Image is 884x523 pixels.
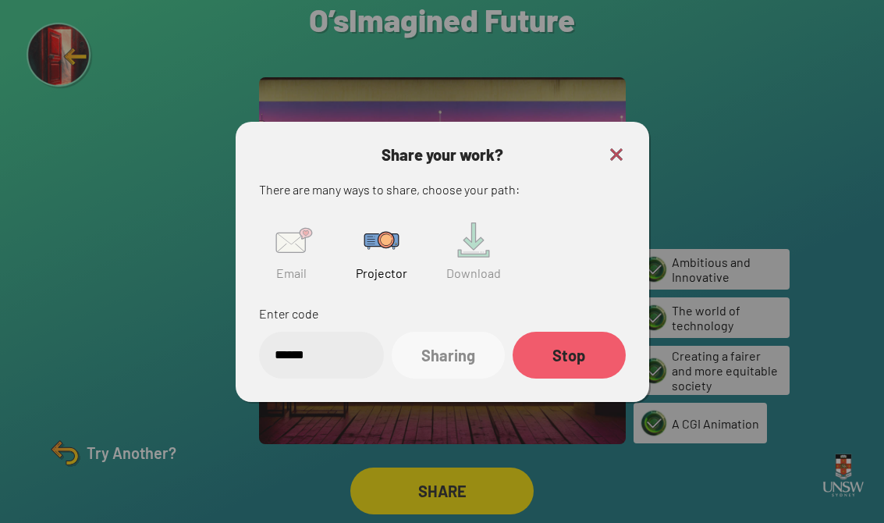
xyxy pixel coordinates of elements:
span: Download [446,265,501,280]
div: Sharing [392,332,505,379]
img: Close [607,145,626,164]
img: Download [449,215,499,265]
p: There are many ways to share, choose your path: [259,180,626,200]
span: Email [276,265,307,280]
p: Enter code [259,304,626,324]
h3: Share your work? [259,145,626,164]
img: Projector [357,215,406,265]
img: Email [267,215,317,265]
div: Stop [513,332,626,379]
span: Projector [356,265,407,280]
